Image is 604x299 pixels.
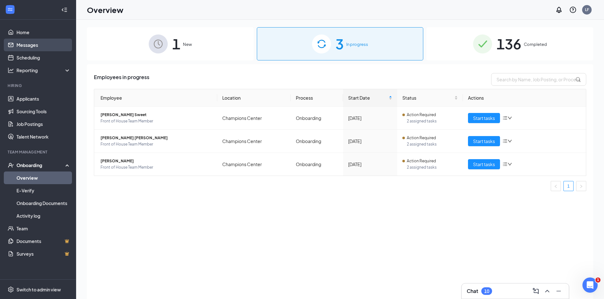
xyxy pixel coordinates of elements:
[291,107,343,130] td: Onboarding
[468,136,500,146] button: Start tasks
[8,162,14,168] svg: UserCheck
[407,141,458,147] span: 2 assigned tasks
[473,115,495,121] span: Start tasks
[291,153,343,176] td: Onboarding
[503,139,508,144] span: bars
[407,112,436,118] span: Action Required
[291,130,343,153] td: Onboarding
[484,289,489,294] div: 10
[8,83,69,88] div: Hiring
[473,161,495,168] span: Start tasks
[94,73,149,86] span: Employees in progress
[532,287,540,295] svg: ComposeMessage
[16,209,71,222] a: Activity log
[16,51,71,64] a: Scheduling
[491,73,586,86] input: Search by Name, Job Posting, or Process
[291,89,343,107] th: Process
[7,6,13,13] svg: WorkstreamLogo
[468,159,500,169] button: Start tasks
[101,135,212,141] span: [PERSON_NAME] [PERSON_NAME]
[101,141,212,147] span: Front of House Team Member
[94,89,217,107] th: Employee
[87,4,123,15] h1: Overview
[217,107,291,130] td: Champions Center
[348,115,392,121] div: [DATE]
[16,92,71,105] a: Applicants
[555,287,562,295] svg: Minimize
[335,33,344,55] span: 3
[16,247,71,260] a: SurveysCrown
[473,138,495,145] span: Start tasks
[468,113,500,123] button: Start tasks
[508,116,512,120] span: down
[348,138,392,145] div: [DATE]
[101,118,212,124] span: Front of House Team Member
[348,94,387,101] span: Start Date
[16,39,71,51] a: Messages
[16,171,71,184] a: Overview
[348,161,392,168] div: [DATE]
[555,6,563,14] svg: Notifications
[16,67,71,73] div: Reporting
[531,286,541,296] button: ComposeMessage
[564,181,573,191] a: 1
[101,158,212,164] span: [PERSON_NAME]
[551,181,561,191] li: Previous Page
[16,235,71,247] a: DocumentsCrown
[543,287,551,295] svg: ChevronUp
[346,41,368,47] span: In progress
[524,41,547,47] span: Completed
[16,118,71,130] a: Job Postings
[579,184,583,188] span: right
[551,181,561,191] button: left
[582,277,598,293] iframe: Intercom live chat
[217,153,291,176] td: Champions Center
[463,89,586,107] th: Actions
[554,286,564,296] button: Minimize
[183,41,192,47] span: New
[172,33,180,55] span: 1
[16,197,71,209] a: Onboarding Documents
[407,164,458,171] span: 2 assigned tasks
[61,7,68,13] svg: Collapse
[217,89,291,107] th: Location
[217,130,291,153] td: Champions Center
[497,33,521,55] span: 136
[16,286,61,293] div: Switch to admin view
[16,162,65,168] div: Onboarding
[595,277,601,283] span: 1
[503,162,508,167] span: bars
[554,184,558,188] span: left
[508,162,512,166] span: down
[563,181,574,191] li: 1
[101,112,212,118] span: [PERSON_NAME] Sweet
[101,164,212,171] span: Front of House Team Member
[16,222,71,235] a: Team
[407,135,436,141] span: Action Required
[503,115,508,121] span: bars
[407,118,458,124] span: 2 assigned tasks
[508,139,512,143] span: down
[16,105,71,118] a: Sourcing Tools
[402,94,453,101] span: Status
[467,288,478,295] h3: Chat
[8,286,14,293] svg: Settings
[407,158,436,164] span: Action Required
[16,26,71,39] a: Home
[569,6,577,14] svg: QuestionInfo
[16,184,71,197] a: E-Verify
[576,181,586,191] li: Next Page
[16,130,71,143] a: Talent Network
[542,286,552,296] button: ChevronUp
[585,7,589,12] div: LF
[576,181,586,191] button: right
[8,149,69,155] div: Team Management
[8,67,14,73] svg: Analysis
[397,89,463,107] th: Status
